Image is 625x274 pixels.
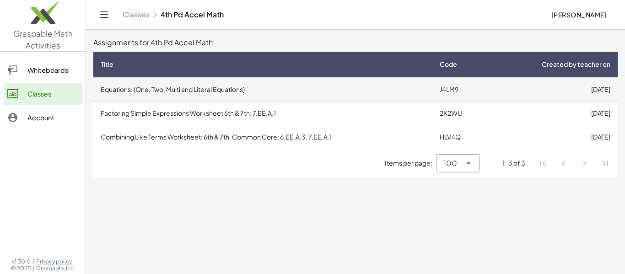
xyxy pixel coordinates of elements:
[490,101,618,125] td: [DATE]
[4,107,82,129] a: Account
[101,59,113,69] span: Title
[27,88,78,99] div: Classes
[542,59,610,69] span: Created by teacher on
[490,125,618,149] td: [DATE]
[93,101,432,125] td: Factoring Simple Expressions Worksheet 6th & 7th; 7.EE.A.1
[27,112,78,123] div: Account
[93,77,432,101] td: Equations: (One, Two, Multi and Literal Equations)
[13,28,73,50] span: Graspable Math Activities
[93,125,432,149] td: Combining Like Terms Worksheet: 6th & 7th. Common Core: 6.EE.A.3, 7.EE.A.1
[11,265,31,272] span: © 2025
[4,83,82,105] a: Classes
[502,158,525,168] div: 1-3 of 3
[32,265,34,272] span: |
[93,37,618,48] div: Assignments for 4th Pd Accel Math:
[97,7,112,22] button: Toggle navigation
[4,59,82,81] a: Whiteboards
[123,10,150,19] a: Classes
[432,125,490,149] td: HLV4Q
[432,101,490,125] td: 2K2WU
[385,158,436,168] span: Items per page:
[443,158,457,169] span: 100
[440,59,457,69] span: Code
[490,77,618,101] td: [DATE]
[432,77,490,101] td: J4LM9
[551,11,607,19] span: [PERSON_NAME]
[12,258,31,265] span: v1.30.0
[27,64,78,75] div: Whiteboards
[544,6,614,23] button: [PERSON_NAME]
[32,258,34,265] span: |
[36,265,75,272] span: Graspable, Inc.
[533,153,616,174] nav: Pagination Navigation
[36,258,75,265] a: Privacy policy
